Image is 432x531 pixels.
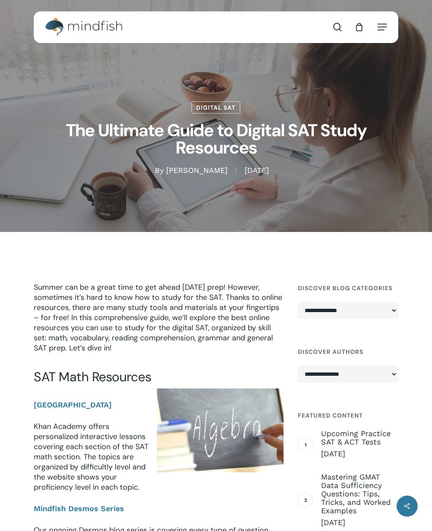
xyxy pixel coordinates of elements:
span: [DATE] [321,449,398,459]
span: SAT Math Resources [34,369,151,385]
span: [DATE] [236,167,277,173]
span: [DATE] [321,518,398,528]
span: By [155,167,164,173]
a: [GEOGRAPHIC_DATA] [34,400,114,410]
a: Mindfish Desmos Series [34,504,127,514]
b: Mindfish Desmos Series [34,504,124,513]
a: Digital SAT [191,101,240,114]
span: Summer can be a great time to get ahead [DATE] prep! However, sometimes it’s hard to know how to ... [34,282,282,353]
h4: Discover Authors [298,344,398,359]
span: Upcoming Practice SAT & ACT Tests [321,429,398,446]
b: [GEOGRAPHIC_DATA] [34,400,112,409]
a: Upcoming Practice SAT & ACT Tests [DATE] [321,429,398,459]
span: Khan Academy offers personalized interactive lessons covering each section of the SAT math sectio... [34,421,148,492]
h4: Discover Blog Categories [298,280,398,296]
header: Main Menu [34,11,398,43]
a: Cart [354,22,364,32]
img: SAT study resources math [157,388,283,472]
a: [PERSON_NAME] [166,165,227,174]
h4: Featured Content [298,408,398,423]
a: Navigation Menu [378,23,387,31]
a: Mastering GMAT Data Sufficiency Questions: Tips, Tricks, and Worked Examples [DATE] [321,473,398,528]
span: Mastering GMAT Data Sufficiency Questions: Tips, Tricks, and Worked Examples [321,473,398,515]
h1: The Ultimate Guide to Digital SAT Study Resources [34,114,398,165]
